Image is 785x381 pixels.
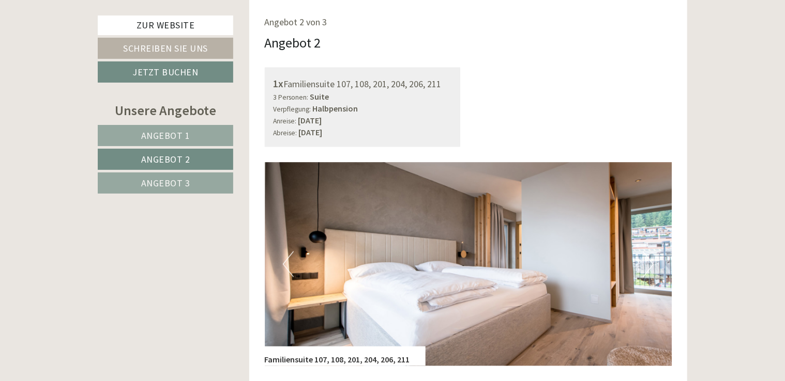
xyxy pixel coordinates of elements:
small: Verpflegung: [274,105,311,114]
div: Familiensuite 107, 108, 201, 204, 206, 211 [265,346,426,366]
div: [DATE] [185,8,222,25]
div: Familiensuite 107, 108, 201, 204, 206, 211 [274,76,452,91]
b: 1x [274,77,284,90]
span: Angebot 2 [141,153,190,165]
small: Abreise: [274,129,297,137]
b: Suite [310,91,329,102]
small: Anreise: [274,117,297,125]
a: Zur Website [98,15,233,35]
small: 08:59 [16,50,159,57]
div: Inso Sonnenheim [16,30,159,38]
div: Unsere Angebote [98,101,233,120]
span: Angebot 2 von 3 [265,16,327,28]
a: Schreiben Sie uns [98,38,233,59]
img: image [265,163,672,366]
div: Guten Tag, wie können wir Ihnen helfen? [8,28,164,59]
b: [DATE] [298,115,322,125]
button: Next [643,251,654,277]
b: Halbpension [313,103,358,114]
a: Jetzt buchen [98,61,233,83]
button: Senden [341,269,407,290]
button: Previous [283,251,294,277]
div: Angebot 2 [265,33,321,52]
span: Angebot 3 [141,177,190,189]
small: 3 Personen: [274,93,309,102]
span: Angebot 1 [141,130,190,141]
b: [DATE] [299,127,323,137]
